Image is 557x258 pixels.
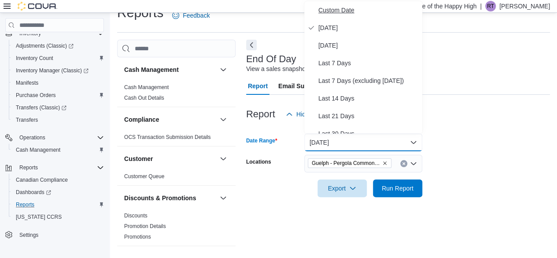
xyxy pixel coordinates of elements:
[480,1,482,11] p: |
[124,154,216,163] button: Customer
[12,199,38,210] a: Reports
[9,198,107,211] button: Reports
[12,90,59,101] a: Purchase Orders
[19,164,38,171] span: Reports
[16,176,68,183] span: Canadian Compliance
[124,94,164,101] span: Cash Out Details
[318,128,419,139] span: Last 30 Days
[117,171,236,185] div: Customer
[12,53,57,64] a: Inventory Count
[296,110,343,119] span: Hide Parameters
[9,114,107,126] button: Transfers
[12,187,104,198] span: Dashboards
[12,53,104,64] span: Inventory Count
[12,187,55,198] a: Dashboards
[124,115,216,124] button: Compliance
[12,115,104,125] span: Transfers
[16,229,104,240] span: Settings
[9,101,107,114] a: Transfers (Classic)
[12,115,41,125] a: Transfers
[12,145,64,155] a: Cash Management
[12,102,104,113] span: Transfers (Classic)
[304,1,422,134] div: Select listbox
[246,109,275,120] h3: Report
[12,41,104,51] span: Adjustments (Classic)
[124,173,164,179] a: Customer Queue
[12,65,92,76] a: Inventory Manager (Classic)
[487,1,494,11] span: RT
[18,2,57,11] img: Cova
[124,134,211,140] a: OCS Transaction Submission Details
[124,115,159,124] h3: Compliance
[12,78,42,88] a: Manifests
[12,175,71,185] a: Canadian Compliance
[16,213,62,221] span: [US_STATE] CCRS
[246,64,375,74] div: View a sales snapshot for a date or date range.
[485,1,496,11] div: Rachel Turner
[9,52,107,64] button: Inventory Count
[12,199,104,210] span: Reports
[323,179,361,197] span: Export
[19,134,45,141] span: Operations
[12,212,65,222] a: [US_STATE] CCRS
[12,90,104,101] span: Purchase Orders
[308,158,391,168] span: Guelph - Pergola Commons - Fire & Flower
[16,92,56,99] span: Purchase Orders
[246,158,271,165] label: Locations
[2,131,107,144] button: Operations
[2,228,107,241] button: Settings
[16,67,89,74] span: Inventory Manager (Classic)
[318,40,419,51] span: [DATE]
[16,146,60,153] span: Cash Management
[2,161,107,174] button: Reports
[16,162,41,173] button: Reports
[19,232,38,239] span: Settings
[499,1,550,11] p: [PERSON_NAME]
[16,230,42,240] a: Settings
[16,132,49,143] button: Operations
[318,5,419,15] span: Custom Date
[117,132,236,146] div: Compliance
[124,173,164,180] span: Customer Queue
[12,145,104,155] span: Cash Management
[12,41,77,51] a: Adjustments (Classic)
[124,194,196,202] h3: Discounts & Promotions
[410,160,417,167] button: Open list of options
[318,75,419,86] span: Last 7 Days (excluding [DATE])
[373,179,422,197] button: Run Report
[124,84,169,91] span: Cash Management
[9,40,107,52] a: Adjustments (Classic)
[124,223,166,229] a: Promotion Details
[218,114,229,125] button: Compliance
[318,58,419,68] span: Last 7 Days
[9,77,107,89] button: Manifests
[12,212,104,222] span: Washington CCRS
[9,186,107,198] a: Dashboards
[12,65,104,76] span: Inventory Manager (Classic)
[409,1,476,11] p: Home of the Happy High
[318,93,419,104] span: Last 14 Days
[12,102,70,113] a: Transfers (Classic)
[117,4,163,22] h1: Reports
[124,84,169,90] a: Cash Management
[124,234,151,240] a: Promotions
[312,159,380,168] span: Guelph - Pergola Commons - Fire & Flower
[248,77,268,95] span: Report
[117,82,236,107] div: Cash Management
[246,137,277,144] label: Date Range
[16,162,104,173] span: Reports
[16,189,51,196] span: Dashboards
[124,65,216,74] button: Cash Management
[16,42,74,49] span: Adjustments (Classic)
[12,78,104,88] span: Manifests
[124,95,164,101] a: Cash Out Details
[124,65,179,74] h3: Cash Management
[16,55,53,62] span: Inventory Count
[9,89,107,101] button: Purchase Orders
[246,54,296,64] h3: End Of Day
[16,132,104,143] span: Operations
[9,64,107,77] a: Inventory Manager (Classic)
[9,144,107,156] button: Cash Management
[218,64,229,75] button: Cash Management
[317,179,367,197] button: Export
